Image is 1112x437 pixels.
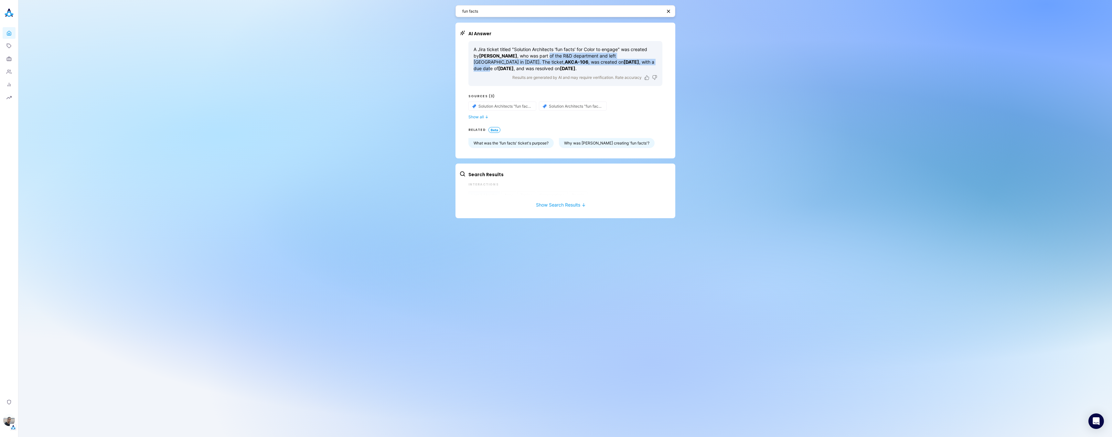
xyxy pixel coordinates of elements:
strong: [DATE] [624,59,639,65]
button: Show all ↓ [468,114,662,119]
h3: RELATED [468,127,486,133]
img: Tenant Logo [10,424,16,431]
img: Jira [471,103,477,109]
img: Akooda Logo [3,6,16,19]
div: Open Intercom Messenger [1088,413,1104,429]
img: Jira [542,103,548,109]
button: Dislike [652,75,657,80]
button: source-button [469,102,536,110]
p: Results are generated by AI and may require verification. Rate accuracy [512,74,642,81]
h2: AI Answer [468,30,662,37]
h3: Sources (3) [468,94,662,99]
span: ↓ [485,114,488,119]
strong: [DATE] [560,66,575,71]
button: Why was [PERSON_NAME] creating 'fun facts'? [559,138,655,148]
strong: AKCA-106 [565,59,588,65]
button: source-button [539,102,606,110]
button: Eli LeonTenant Logo [3,412,16,431]
button: What was the 'fun facts' ticket's purpose? [468,138,554,148]
p: A Jira ticket titled "Solution Architects 'fun facts' for Color to engage" was created by , who w... [474,46,657,71]
span: Solution Architects "fun facts" for Color to engage [549,104,603,109]
button: Show Search Results ↓ [459,196,662,208]
strong: [PERSON_NAME] [479,53,517,59]
span: Solution Architects "fun facts" for Color to engage [478,104,532,109]
h2: Search Results [468,171,662,178]
img: Eli Leon [3,414,15,426]
strong: [DATE] [498,66,514,71]
span: Beta [488,127,500,133]
button: Like [644,75,649,80]
textarea: fun facts [462,8,662,14]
